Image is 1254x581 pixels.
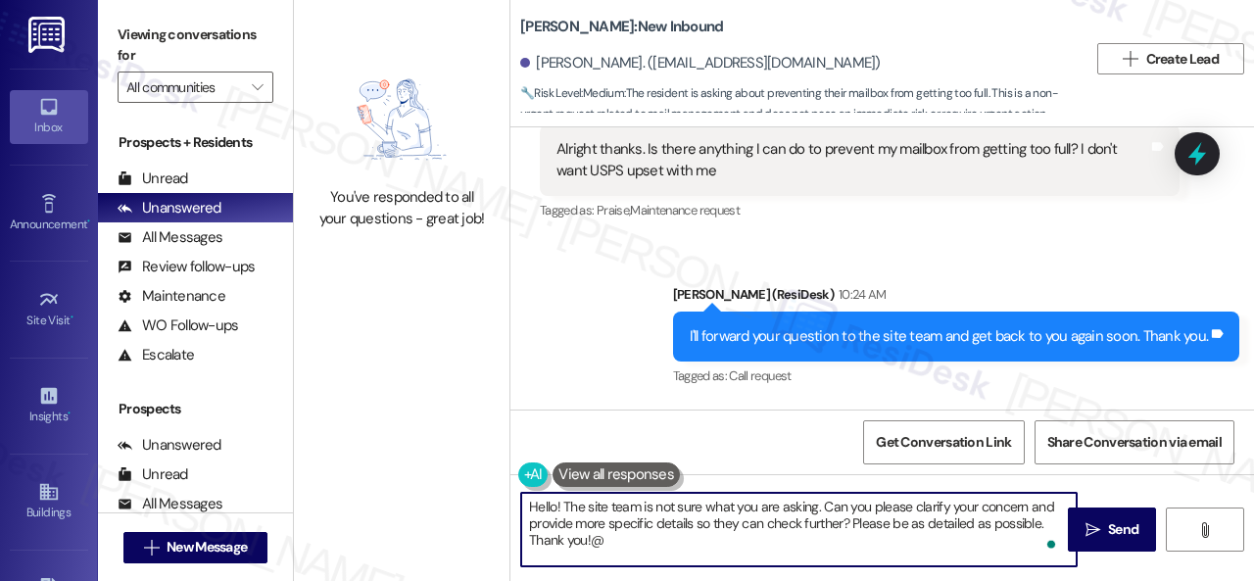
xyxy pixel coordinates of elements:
b: [PERSON_NAME]: New Inbound [520,17,723,37]
button: New Message [123,532,268,563]
div: Unanswered [118,435,221,456]
span: Praise , [597,202,630,218]
div: All Messages [118,494,222,514]
strong: 🔧 Risk Level: Medium [520,85,624,101]
a: Insights • [10,379,88,432]
textarea: To enrich screen reader interactions, please activate Accessibility in Grammarly extension settings [521,493,1077,566]
div: Unanswered [118,198,221,218]
div: Review follow-ups [118,257,255,277]
div: Tagged as: [540,196,1180,224]
label: Viewing conversations for [118,20,273,72]
div: 10:24 AM [834,284,887,305]
div: Prospects [98,399,293,419]
span: Create Lead [1146,49,1219,70]
button: Share Conversation via email [1035,420,1234,464]
span: • [87,215,90,228]
div: Escalate [118,345,194,365]
div: [PERSON_NAME] (ResiDesk) [673,284,1240,312]
button: Create Lead [1097,43,1244,74]
div: I'll forward your question to the site team and get back to you again soon. Thank you. [690,326,1209,347]
span: Call request [729,367,791,384]
div: Maintenance [118,286,225,307]
i:  [1123,51,1137,67]
div: Tagged as: [673,362,1240,390]
span: Maintenance request [630,202,740,218]
a: Site Visit • [10,283,88,336]
i:  [144,540,159,556]
input: All communities [126,72,242,103]
span: Send [1108,519,1138,540]
img: empty-state [324,62,479,178]
a: Inbox [10,90,88,143]
span: • [68,407,71,420]
div: Unread [118,169,188,189]
button: Get Conversation Link [863,420,1024,464]
span: • [71,311,73,324]
div: Prospects + Residents [98,132,293,153]
span: Share Conversation via email [1047,432,1222,453]
div: Unread [118,464,188,485]
div: [PERSON_NAME]. ([EMAIL_ADDRESS][DOMAIN_NAME]) [520,53,881,73]
span: New Message [167,537,247,557]
i:  [1197,522,1212,538]
button: Send [1068,508,1156,552]
i:  [1085,522,1100,538]
i:  [252,79,263,95]
div: All Messages [118,227,222,248]
span: : The resident is asking about preventing their mailbox from getting too full. This is a non-urge... [520,83,1087,125]
div: You've responded to all your questions - great job! [315,187,488,229]
div: Alright thanks. Is there anything I can do to prevent my mailbox from getting too full? I don't w... [556,139,1148,181]
div: WO Follow-ups [118,315,238,336]
a: Buildings [10,475,88,528]
span: Get Conversation Link [876,432,1011,453]
img: ResiDesk Logo [28,17,69,53]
